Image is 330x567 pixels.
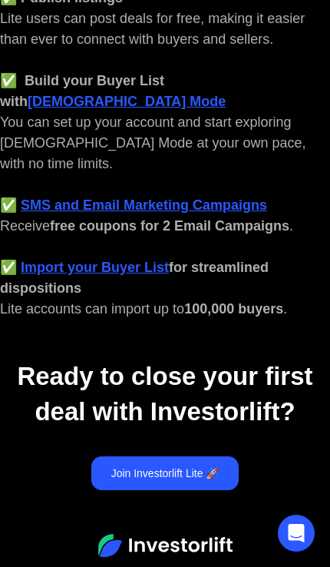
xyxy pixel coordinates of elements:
[28,94,226,109] a: [DEMOGRAPHIC_DATA] Mode
[50,218,289,234] strong: free coupons for 2 Email Campaigns
[184,301,283,317] strong: 100,000 buyers
[17,362,312,426] strong: Ready to close your first deal with Investorlift?
[21,260,169,275] a: Import your Buyer List
[91,456,239,490] a: Join Investorlift Lite 🚀
[21,197,267,213] a: SMS and Email Marketing Campaigns
[278,515,315,552] div: Open Intercom Messenger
